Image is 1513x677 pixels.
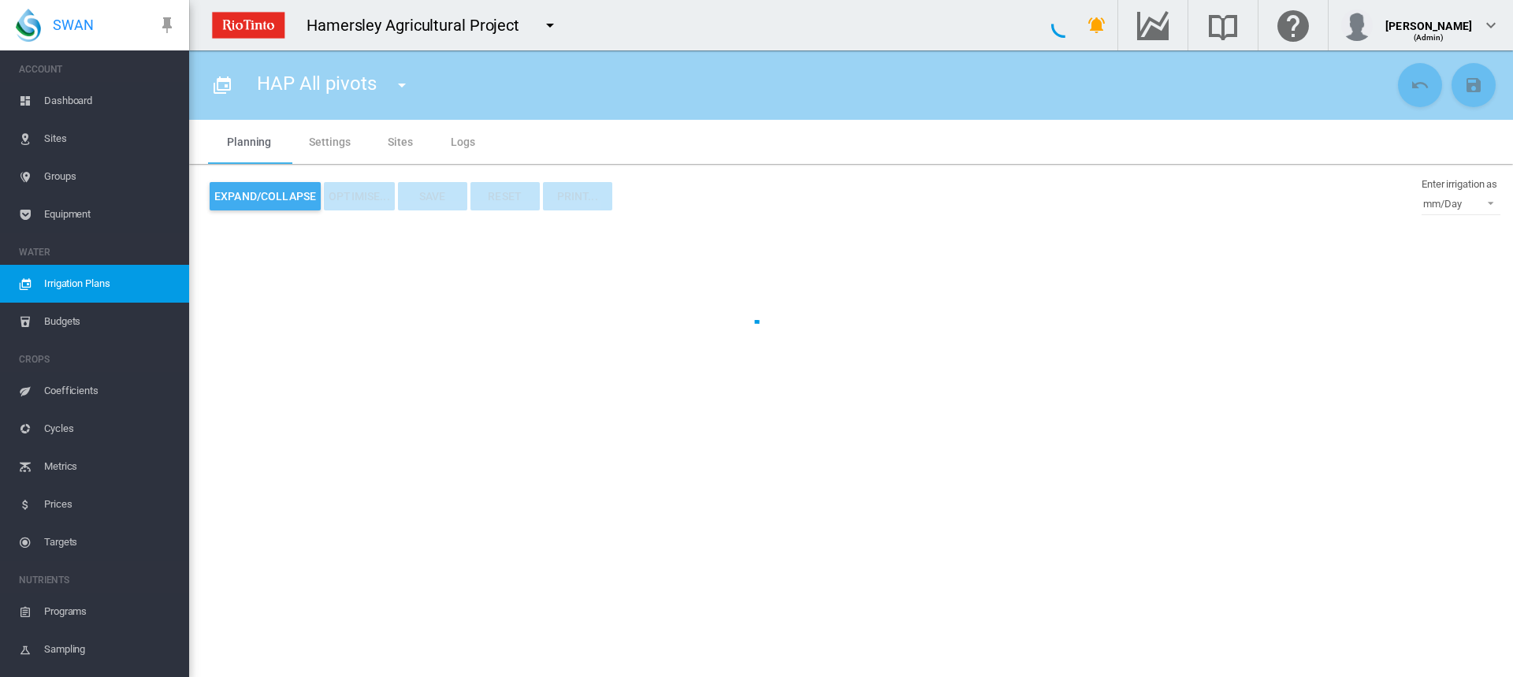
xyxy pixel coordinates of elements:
button: icon-menu-down [386,69,418,101]
span: Budgets [44,303,177,340]
button: icon-menu-down [534,9,566,41]
div: [PERSON_NAME] [1385,12,1472,28]
span: Sampling [44,631,177,668]
span: Sites [44,120,177,158]
span: (Admin) [1414,33,1444,42]
md-icon: icon-chevron-down [1481,16,1500,35]
div: Hamersley Agricultural Project [307,14,533,36]
img: profile.jpg [1341,9,1373,41]
span: Irrigation Plans [44,265,177,303]
button: Cancel Changes [1398,63,1442,107]
button: Click to go to full list of plans [206,69,238,101]
md-icon: icon-undo [1411,76,1429,95]
span: Dashboard [44,82,177,120]
span: NUTRIENTS [19,567,177,593]
span: Targets [44,523,177,561]
span: ACCOUNT [19,57,177,82]
img: SWAN-Landscape-Logo-Colour-drop.png [16,9,41,42]
span: CROPS [19,347,177,372]
md-icon: icon-calendar-multiple [213,76,232,95]
md-icon: Click here for help [1274,16,1312,35]
span: Metrics [44,448,177,485]
span: Programs [44,593,177,631]
md-icon: icon-menu-down [392,76,411,95]
img: ZPXdBAAAAAElFTkSuQmCC [206,6,291,45]
span: SWAN [53,15,94,35]
span: Coefficients [44,372,177,410]
md-icon: Search the knowledge base [1204,16,1242,35]
span: Equipment [44,195,177,233]
md-icon: icon-bell-ring [1087,16,1106,35]
md-icon: Go to the Data Hub [1134,16,1172,35]
span: WATER [19,240,177,265]
span: Groups [44,158,177,195]
span: Prices [44,485,177,523]
span: Cycles [44,410,177,448]
md-icon: icon-pin [158,16,177,35]
div: HAP All pivots [243,63,437,107]
md-icon: icon-menu-down [541,16,559,35]
button: icon-bell-ring [1081,9,1113,41]
button: Save Changes [1452,63,1496,107]
md-icon: icon-content-save [1464,76,1483,95]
